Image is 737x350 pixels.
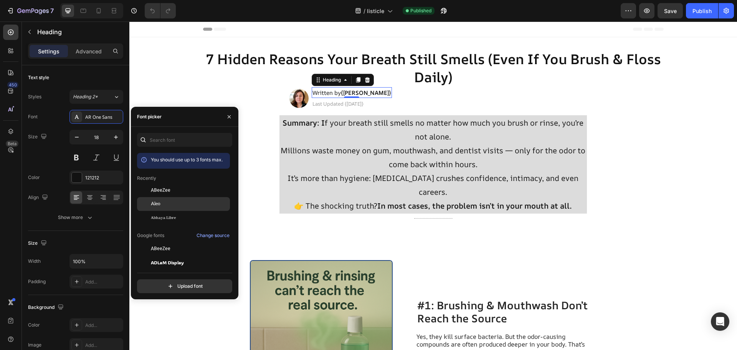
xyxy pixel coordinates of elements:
[151,245,170,252] span: ABeeZee
[38,47,59,55] p: Settings
[28,211,123,224] button: Show more
[151,95,457,122] p: f your breath still smells no matter how much you brush or rinse, you’re not alone.
[182,66,263,76] h2: Rich Text Editor. Editing area: main
[3,3,57,18] button: 7
[28,192,50,203] div: Align
[85,114,121,121] div: AR One Sans
[287,277,487,304] h2: #1: Brushing & Mouthwash Don’t Reach the Source
[6,141,18,147] div: Beta
[58,214,94,221] div: Show more
[367,7,384,15] span: listicle
[151,259,184,266] span: ADLaM Display
[137,133,232,147] input: Search font
[137,279,232,293] button: Upload font
[167,282,203,290] div: Upload font
[151,177,457,191] p: 👉 The shocking truth?
[28,278,46,285] div: Padding
[73,93,98,100] span: Heading 2*
[70,254,123,268] input: Auto
[145,3,176,18] div: Undo/Redo
[151,214,176,221] span: Abhaya Libre
[160,67,179,86] img: 858f69bbefbf7b2df46a9bed744ee490.jpg
[183,79,234,86] span: Last Updated {[DATE]}
[197,232,230,239] div: Change source
[183,66,262,76] p: ⁠⁠⁠⁠⁠⁠⁠
[85,279,121,285] div: Add...
[28,322,40,328] div: Color
[248,179,443,189] strong: In most cases, the problem isn’t in your mouth at all.
[129,22,737,350] iframe: Design area
[28,238,48,249] div: Size
[76,47,102,55] p: Advanced
[85,342,121,349] div: Add...
[28,342,41,348] div: Image
[137,175,156,182] p: Recently
[287,311,459,343] p: Yes, they kill surface bacteria. But the odor-causing compounds are often produced deeper in your...
[69,90,123,104] button: Heading 2*
[686,3,718,18] button: Publish
[212,67,262,75] strong: {[PERSON_NAME]}
[151,201,160,207] span: Aleo
[137,232,164,239] p: Google fonts
[137,113,162,120] div: Font picker
[28,132,48,142] div: Size
[658,3,683,18] button: Save
[151,122,457,150] p: Millions waste money on gum, mouthwash, and dentist visits — only for the odor to come back withi...
[692,7,712,15] div: Publish
[85,174,121,181] div: 121212
[153,96,195,106] strong: Summary: I
[28,174,40,181] div: Color
[28,302,65,313] div: Background
[7,82,18,88] div: 450
[50,6,54,15] p: 7
[183,67,262,75] span: Written by
[28,258,41,265] div: Width
[151,150,457,177] p: It’s more than hygiene: [MEDICAL_DATA] crushes confidence, intimacy, and even careers.
[28,74,49,81] div: Text style
[28,93,41,100] div: Styles
[192,55,213,62] div: Heading
[85,322,121,329] div: Add...
[364,7,365,15] span: /
[37,27,120,36] p: Heading
[28,113,38,120] div: Font
[664,8,677,14] span: Save
[151,187,170,194] span: ABeeZee
[711,312,729,331] div: Open Intercom Messenger
[151,157,223,163] span: You should use up to 3 fonts max.
[410,7,431,14] span: Published
[196,231,230,240] button: Change source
